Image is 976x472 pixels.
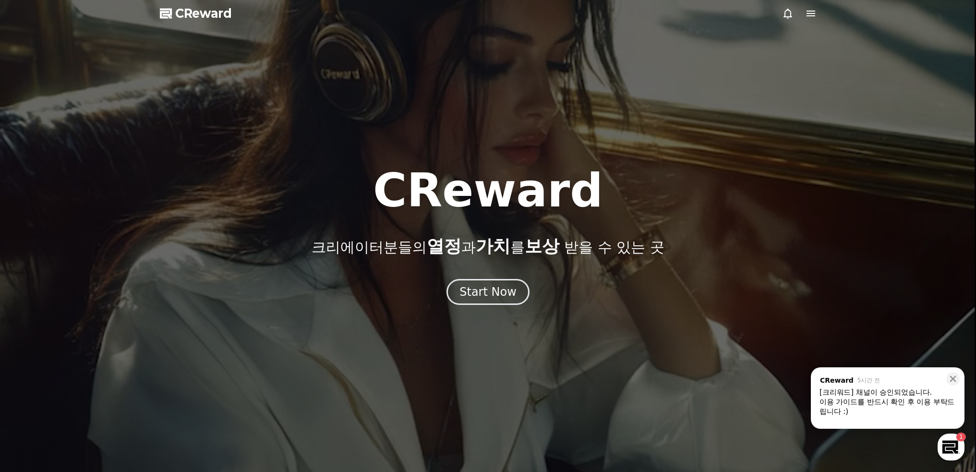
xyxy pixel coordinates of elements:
span: CReward [175,6,232,21]
a: Start Now [446,289,530,298]
a: CReward [160,6,232,21]
span: 가치 [476,236,510,256]
p: 크리에이터분들의 과 를 받을 수 있는 곳 [312,237,664,256]
div: Start Now [459,284,517,300]
button: Start Now [446,279,530,305]
h1: CReward [373,168,603,214]
span: 보상 [525,236,559,256]
span: 열정 [427,236,461,256]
